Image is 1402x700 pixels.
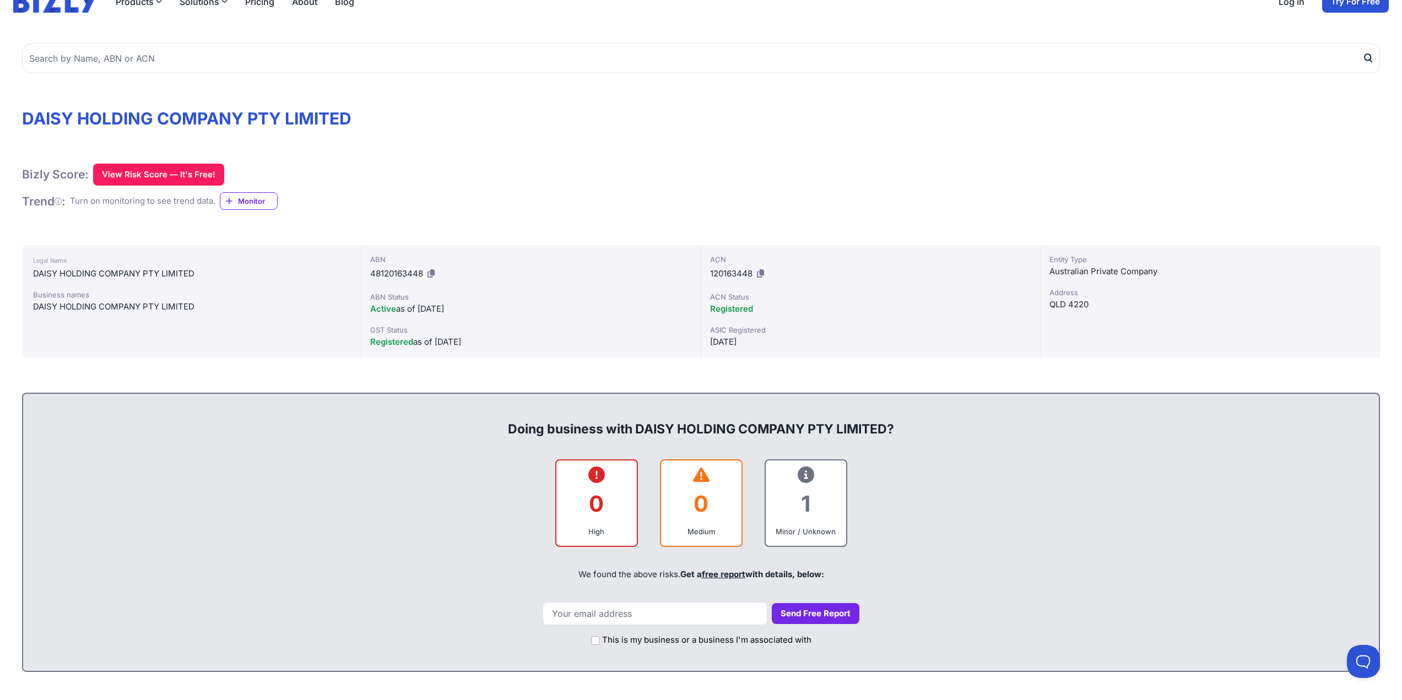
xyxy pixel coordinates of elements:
a: free report [702,569,745,579]
div: Minor / Unknown [775,526,837,537]
button: Send Free Report [772,603,859,625]
div: Entity Type [1049,254,1371,265]
div: High [565,526,628,537]
div: We found the above risks. [34,556,1368,593]
h1: Trend : [22,194,66,209]
span: Registered [710,303,753,314]
div: as of [DATE] [370,302,691,316]
div: Business names [33,289,350,300]
div: ACN [710,254,1031,265]
div: GST Status [370,324,691,335]
div: Address [1049,287,1371,298]
div: Medium [670,526,733,537]
div: ABN [370,254,691,265]
span: Active [370,303,396,314]
div: Doing business with DAISY HOLDING COMPANY PTY LIMITED? [34,403,1368,438]
button: View Risk Score — It's Free! [93,164,224,186]
span: 48120163448 [370,268,423,279]
div: 0 [670,481,733,526]
label: This is my business or a business I'm associated with [602,634,811,647]
div: Legal Name [33,254,350,267]
span: Registered [370,337,413,347]
div: QLD 4220 [1049,298,1371,311]
div: 0 [565,481,628,526]
div: DAISY HOLDING COMPANY PTY LIMITED [33,300,350,313]
div: Turn on monitoring to see trend data. [70,195,215,208]
div: ABN Status [370,291,691,302]
span: Get a with details, below: [680,569,824,579]
input: Search by Name, ABN or ACN [22,44,1380,73]
h1: DAISY HOLDING COMPANY PTY LIMITED [22,108,1380,128]
div: [DATE] [710,335,1031,349]
div: DAISY HOLDING COMPANY PTY LIMITED [33,267,350,280]
div: 1 [775,481,837,526]
a: Monitor [220,192,278,210]
div: ACN Status [710,291,1031,302]
div: ASIC Registered [710,324,1031,335]
h1: Bizly Score: [22,167,89,182]
div: Australian Private Company [1049,265,1371,278]
div: as of [DATE] [370,335,691,349]
span: 120163448 [710,268,753,279]
input: Your email address [543,602,767,625]
span: Monitor [238,196,277,207]
iframe: Toggle Customer Support [1347,645,1380,678]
